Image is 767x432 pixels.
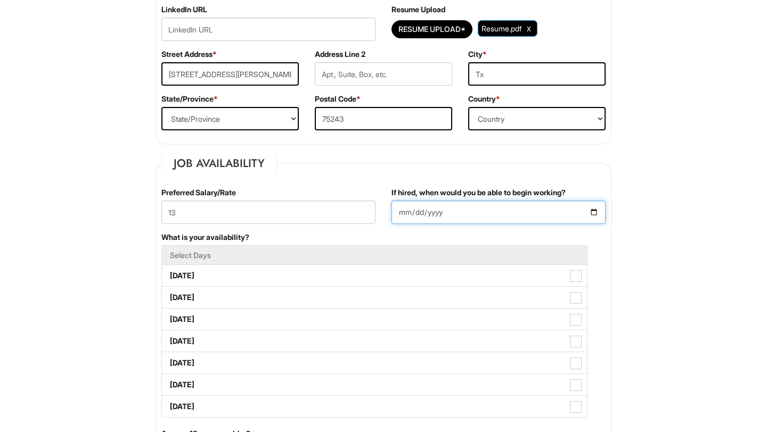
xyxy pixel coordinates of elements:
label: Resume Upload [391,4,445,15]
label: [DATE] [162,287,587,308]
input: City [468,62,606,86]
label: LinkedIn URL [161,4,207,15]
input: Postal Code [315,107,452,130]
input: Apt., Suite, Box, etc. [315,62,452,86]
label: [DATE] [162,396,587,417]
label: City [468,49,487,60]
label: [DATE] [162,309,587,330]
input: Street Address [161,62,299,86]
span: Resume.pdf [482,24,521,33]
select: Country [468,107,606,130]
label: [DATE] [162,374,587,395]
a: Clear Uploaded File [524,21,534,36]
label: What is your availability? [161,232,249,243]
label: Postal Code [315,94,361,104]
label: State/Province [161,94,218,104]
input: Preferred Salary/Rate [161,201,376,224]
input: LinkedIn URL [161,18,376,41]
select: State/Province [161,107,299,130]
label: If hired, when would you be able to begin working? [391,187,566,198]
label: Address Line 2 [315,49,365,60]
label: Preferred Salary/Rate [161,187,236,198]
label: [DATE] [162,265,587,286]
button: Resume Upload*Resume Upload* [391,20,472,38]
label: Country [468,94,500,104]
h5: Select Days [170,251,579,259]
label: Street Address [161,49,217,60]
legend: Job Availability [161,155,277,171]
label: [DATE] [162,352,587,373]
label: [DATE] [162,330,587,352]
